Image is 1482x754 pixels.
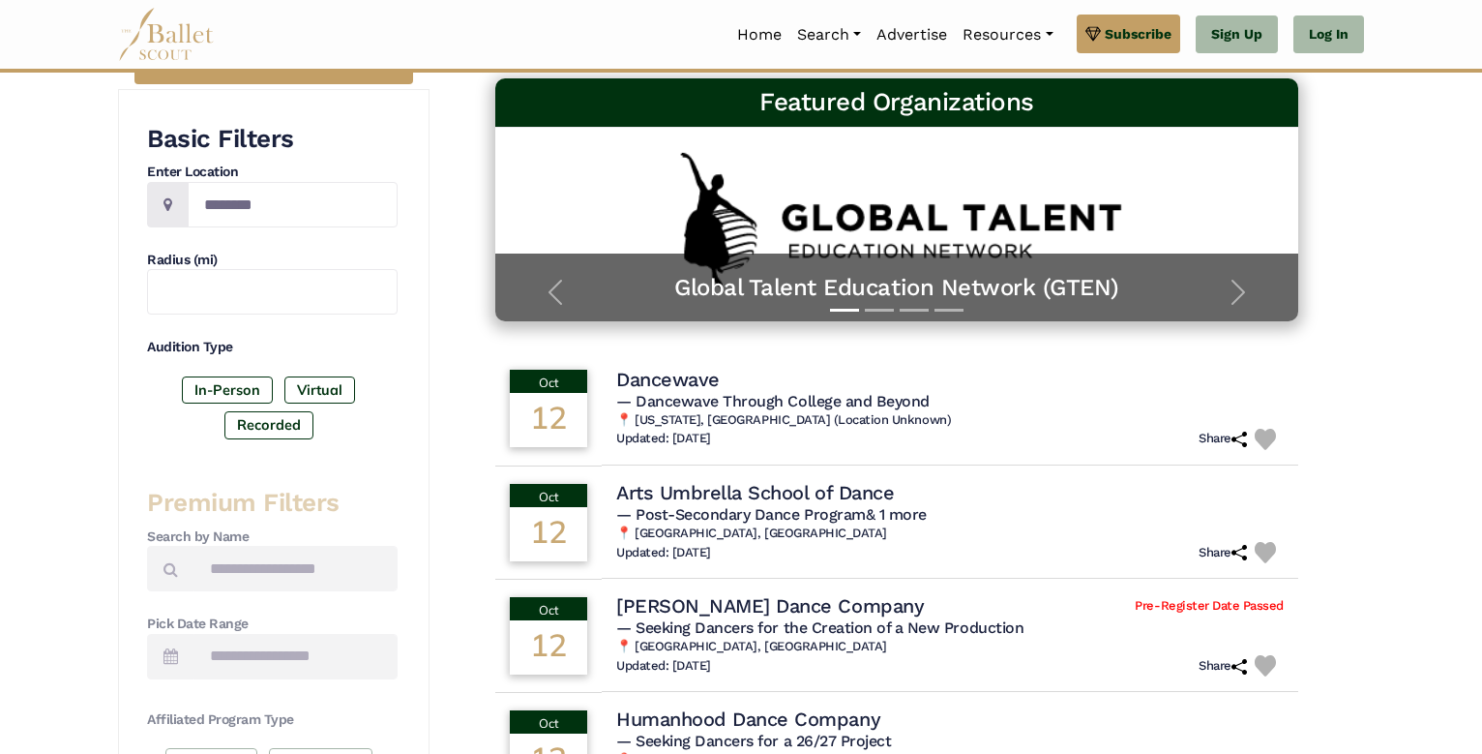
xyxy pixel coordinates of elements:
a: Resources [955,15,1060,55]
div: Oct [510,710,587,734]
span: — Post-Secondary Dance Program [616,505,927,524]
h3: Premium Filters [147,487,398,520]
span: — Seeking Dancers for the Creation of a New Production [616,618,1023,637]
h6: Updated: [DATE] [616,545,711,561]
h3: Basic Filters [147,123,398,156]
h4: Dancewave [616,367,720,392]
span: Pre-Register Date Passed [1135,598,1283,615]
h4: Enter Location [147,163,398,182]
input: Location [188,182,398,227]
label: Recorded [224,411,313,438]
h4: Radius (mi) [147,251,398,270]
h4: Humanhood Dance Company [616,707,880,732]
a: Search [789,15,869,55]
span: — Dancewave Through College and Beyond [616,392,930,410]
a: Log In [1293,15,1364,54]
button: Slide 4 [934,299,963,321]
h6: 📍 [GEOGRAPHIC_DATA], [GEOGRAPHIC_DATA] [616,526,1284,542]
span: Subscribe [1105,23,1171,45]
h4: Search by Name [147,528,398,547]
a: & 1 more [866,505,927,524]
h6: Share [1199,658,1247,675]
h6: Share [1199,545,1247,561]
h3: Featured Organizations [511,86,1283,119]
a: Home [729,15,789,55]
input: Search by names... [193,546,398,591]
h6: Updated: [DATE] [616,658,711,675]
div: Oct [510,484,587,507]
div: 12 [510,393,587,447]
h4: Audition Type [147,338,398,357]
label: Virtual [284,377,355,404]
img: gem.svg [1085,23,1101,45]
a: Subscribe [1077,15,1180,53]
div: Oct [510,370,587,393]
label: In-Person [182,377,273,404]
button: Slide 1 [830,299,859,321]
a: Global Talent Education Network (GTEN) [515,273,1279,303]
span: — Seeking Dancers for a 26/27 Project [616,732,891,750]
button: Slide 3 [900,299,929,321]
div: Oct [510,597,587,620]
div: 12 [510,620,587,675]
a: Advertise [869,15,955,55]
button: Slide 2 [865,299,894,321]
h4: Pick Date Range [147,615,398,634]
h4: Arts Umbrella School of Dance [616,480,894,505]
div: 12 [510,507,587,561]
h6: Updated: [DATE] [616,431,711,447]
a: Sign Up [1196,15,1278,54]
h4: Affiliated Program Type [147,710,398,730]
h6: 📍 [US_STATE], [GEOGRAPHIC_DATA] (Location Unknown) [616,412,1284,429]
h6: Share [1199,431,1247,447]
h4: [PERSON_NAME] Dance Company [616,593,924,618]
h6: 📍 [GEOGRAPHIC_DATA], [GEOGRAPHIC_DATA] [616,639,1284,655]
